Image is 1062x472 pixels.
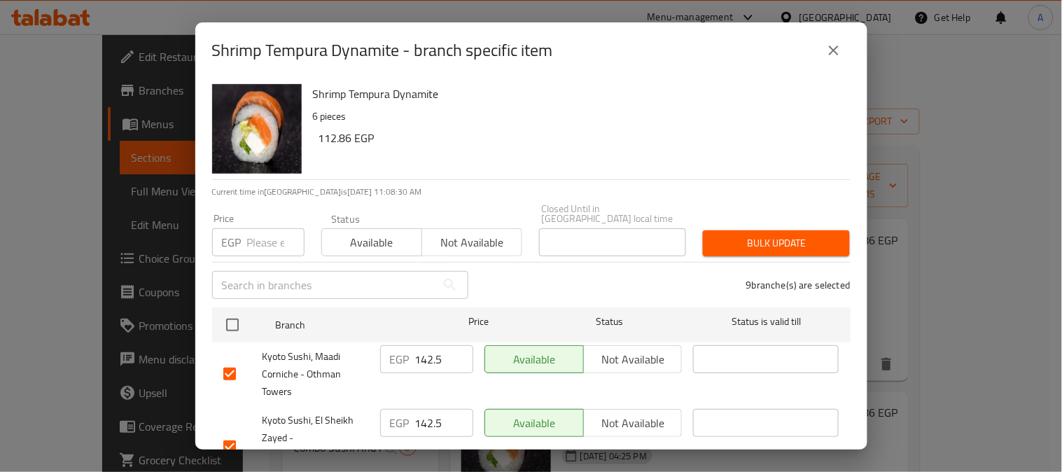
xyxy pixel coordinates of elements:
[390,351,410,368] p: EGP
[714,235,839,252] span: Bulk update
[212,186,851,198] p: Current time in [GEOGRAPHIC_DATA] is [DATE] 11:08:30 AM
[693,313,839,331] span: Status is valid till
[313,108,839,125] p: 6 pieces
[589,349,677,370] span: Not available
[313,84,839,104] h6: Shrimp Tempura Dynamite
[263,348,369,401] span: Kyoto Sushi, Maadi Corniche - Othman Towers
[484,409,584,437] button: Available
[390,415,410,431] p: EGP
[275,317,421,334] span: Branch
[415,409,473,437] input: Please enter price
[703,230,850,256] button: Bulk update
[746,278,851,292] p: 9 branche(s) are selected
[583,345,683,373] button: Not available
[212,271,436,299] input: Search in branches
[484,345,584,373] button: Available
[321,228,422,256] button: Available
[491,349,578,370] span: Available
[319,128,839,148] h6: 112.86 EGP
[415,345,473,373] input: Please enter price
[212,84,302,174] img: Shrimp Tempura Dynamite
[817,34,851,67] button: close
[212,39,553,62] h2: Shrimp Tempura Dynamite - branch specific item
[589,413,677,433] span: Not available
[328,232,417,253] span: Available
[247,228,305,256] input: Please enter price
[432,313,525,331] span: Price
[583,409,683,437] button: Not available
[536,313,682,331] span: Status
[428,232,517,253] span: Not available
[421,228,522,256] button: Not available
[222,234,242,251] p: EGP
[491,413,578,433] span: Available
